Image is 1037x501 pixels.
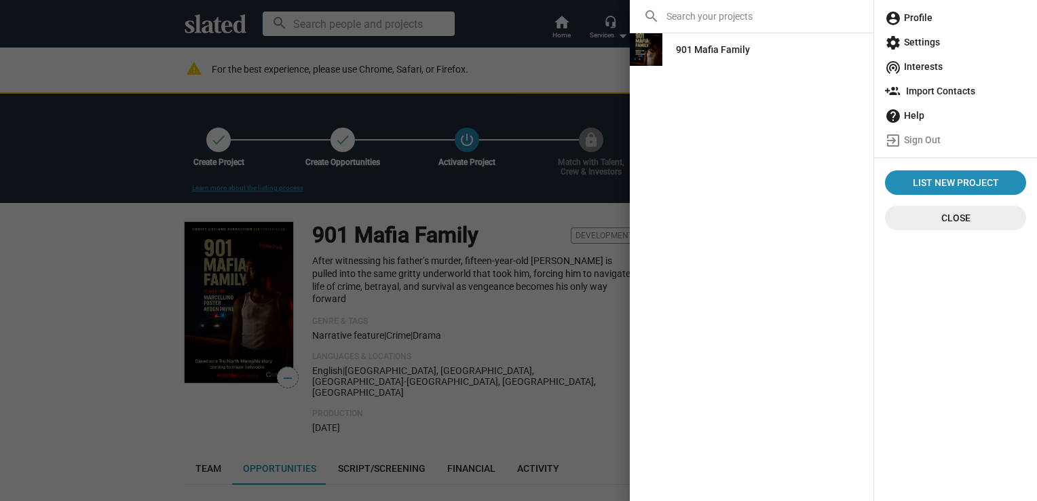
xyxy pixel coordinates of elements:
[885,103,1026,128] span: Help
[885,5,1026,30] span: Profile
[16,29,37,51] img: Profile image for Jordan
[880,128,1032,152] a: Sign Out
[885,132,901,149] mat-icon: exit_to_app
[880,103,1032,128] a: Help
[885,108,901,124] mat-icon: help
[885,59,901,75] mat-icon: wifi_tethering
[885,128,1026,152] span: Sign Out
[890,170,1021,195] span: List New Project
[44,26,256,39] div: Hi, [PERSON_NAME].
[885,10,901,26] mat-icon: account_circle
[665,37,761,62] a: 901 Mafia Family
[885,54,1026,79] span: Interests
[885,170,1026,195] a: List New Project
[885,35,901,51] mat-icon: settings
[109,200,179,210] a: success lander
[880,5,1032,30] a: Profile
[896,206,1015,230] span: Close
[885,30,1026,54] span: Settings
[880,79,1032,103] a: Import Contacts
[630,33,662,66] img: 901 Mafia Family
[643,8,660,24] mat-icon: search
[44,235,256,247] p: Message from Jordan, sent 2m ago
[44,26,256,229] div: Message content
[44,45,256,138] div: I get a notification when people start the checkout process for our Script & Financial Analysis i...
[885,79,1026,103] span: Import Contacts
[676,37,750,62] div: 901 Mafia Family
[880,30,1032,54] a: Settings
[885,206,1026,230] button: Close
[880,54,1032,79] a: Interests
[44,146,256,212] div: Projects with high Script/Financial Scores get more attention from Slated investors and high-prof...
[118,218,183,231] a: SUCCESSES
[5,17,266,256] div: message notification from Jordan, 2m ago. Hi, Cortez. I get a notification when people start the ...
